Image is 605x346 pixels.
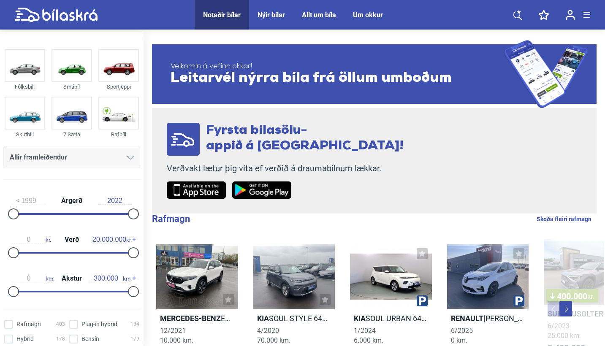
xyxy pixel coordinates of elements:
button: Previous [548,301,560,316]
span: 4/2020 70.000 km. [257,327,290,344]
span: 400.000 [550,292,594,300]
b: Renault [451,314,483,323]
span: 6/2025 0 km. [451,327,473,344]
a: Nýir bílar [258,11,285,19]
span: 179 [130,335,139,343]
h2: SOUL STYLE 64KWH [253,314,335,323]
b: Rafmagn [152,214,190,224]
span: Allir framleiðendur [10,151,67,163]
a: Notaðir bílar [203,11,241,19]
span: km. [12,275,54,282]
span: Akstur [60,275,84,282]
b: Mercedes-Benz [160,314,221,323]
span: kr. [587,293,594,301]
b: Kia [257,314,269,323]
span: 6/2023 25.000 km. [548,322,581,340]
div: Fólksbíll [5,82,45,92]
span: Leitarvél nýrra bíla frá öllum umboðum [171,71,504,86]
div: Smábíl [52,82,92,92]
a: Allt um bíla [302,11,336,19]
button: Next [559,301,572,316]
h2: EQB 300 4MATIC 7 SÆTA [156,314,238,323]
h2: [PERSON_NAME] INTENS 52KWH [447,314,529,323]
span: 12/2021 10.000 km. [160,327,193,344]
span: Hybrid [16,335,34,343]
span: kr. [92,236,132,243]
div: Sportjeppi [98,82,139,92]
span: Plug-in hybrid [81,320,117,329]
span: Bensín [81,335,99,343]
span: kr. [12,236,51,243]
span: 1/2024 6.000 km. [354,327,383,344]
span: Velkomin á vefinn okkar! [171,62,504,71]
span: Fyrsta bílasölu- appið á [GEOGRAPHIC_DATA]! [206,124,404,153]
b: Kia [354,314,366,323]
div: Rafbíll [98,130,139,139]
img: user-login.svg [566,10,575,20]
a: Um okkur [353,11,383,19]
span: Rafmagn [16,320,41,329]
div: 7 Sæta [52,130,92,139]
span: Árgerð [59,197,84,204]
span: 184 [130,320,139,329]
a: Velkomin á vefinn okkar!Leitarvél nýrra bíla frá öllum umboðum [152,40,597,108]
span: 403 [56,320,65,329]
div: Skutbíll [5,130,45,139]
span: 178 [56,335,65,343]
h2: SOUL URBAN 64KWH [350,314,432,323]
p: Verðvakt lætur þig vita ef verðið á draumabílnum lækkar. [167,163,404,174]
b: Subaru [548,309,577,318]
a: Skoða fleiri rafmagn [537,214,591,224]
span: Verð [62,236,81,243]
span: km. [89,275,132,282]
